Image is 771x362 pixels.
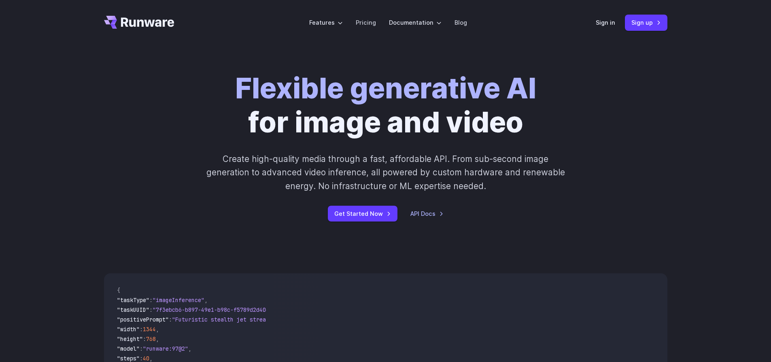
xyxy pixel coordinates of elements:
span: : [140,345,143,352]
span: : [169,316,172,323]
a: Go to / [104,16,174,29]
span: { [117,287,120,294]
span: , [204,296,208,304]
span: : [149,306,153,313]
span: "positivePrompt" [117,316,169,323]
span: , [188,345,191,352]
span: 1344 [143,326,156,333]
span: : [140,355,143,362]
span: , [149,355,153,362]
span: : [149,296,153,304]
span: , [156,335,159,343]
span: "model" [117,345,140,352]
span: : [143,335,146,343]
a: Pricing [356,18,376,27]
span: "7f3ebcb6-b897-49e1-b98c-f5789d2d40d7" [153,306,276,313]
a: Sign in [596,18,615,27]
label: Features [309,18,343,27]
label: Documentation [389,18,442,27]
span: "Futuristic stealth jet streaking through a neon-lit cityscape with glowing purple exhaust" [172,316,467,323]
span: 768 [146,335,156,343]
span: "taskType" [117,296,149,304]
span: 40 [143,355,149,362]
span: "steps" [117,355,140,362]
strong: Flexible generative AI [235,71,536,105]
p: Create high-quality media through a fast, affordable API. From sub-second image generation to adv... [205,152,566,193]
span: "taskUUID" [117,306,149,313]
a: API Docs [410,209,444,218]
span: "height" [117,335,143,343]
span: "imageInference" [153,296,204,304]
h1: for image and video [235,71,536,139]
span: "width" [117,326,140,333]
span: , [156,326,159,333]
a: Get Started Now [328,206,397,221]
span: : [140,326,143,333]
a: Blog [455,18,467,27]
span: "runware:97@2" [143,345,188,352]
a: Sign up [625,15,667,30]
